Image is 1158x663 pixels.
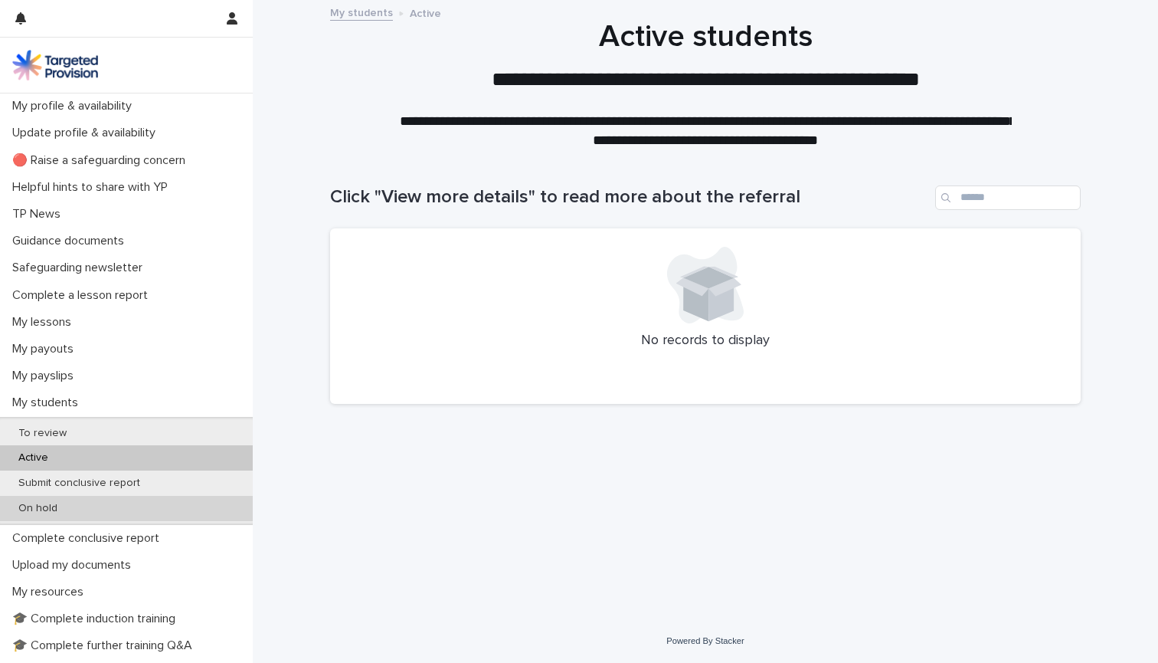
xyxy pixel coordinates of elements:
[6,99,144,113] p: My profile & availability
[6,531,172,546] p: Complete conclusive report
[6,342,86,356] p: My payouts
[6,427,79,440] p: To review
[666,636,744,645] a: Powered By Stacker
[348,333,1062,350] p: No records to display
[6,126,168,140] p: Update profile & availability
[6,153,198,168] p: 🔴 Raise a safeguarding concern
[6,261,155,275] p: Safeguarding newsletter
[935,185,1081,210] input: Search
[6,612,188,626] p: 🎓 Complete induction training
[6,502,70,515] p: On hold
[6,234,136,248] p: Guidance documents
[6,315,83,330] p: My lessons
[6,180,180,195] p: Helpful hints to share with YP
[6,288,160,303] p: Complete a lesson report
[6,558,143,573] p: Upload my documents
[330,3,393,21] a: My students
[6,585,96,599] p: My resources
[12,50,98,80] img: M5nRWzHhSzIhMunXDL62
[6,451,61,464] p: Active
[6,638,204,653] p: 🎓 Complete further training Q&A
[6,207,73,222] p: TP News
[330,186,929,208] h1: Click "View more details" to read more about the referral
[6,369,86,383] p: My payslips
[410,4,441,21] p: Active
[6,477,152,490] p: Submit conclusive report
[6,396,90,410] p: My students
[330,18,1081,55] h1: Active students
